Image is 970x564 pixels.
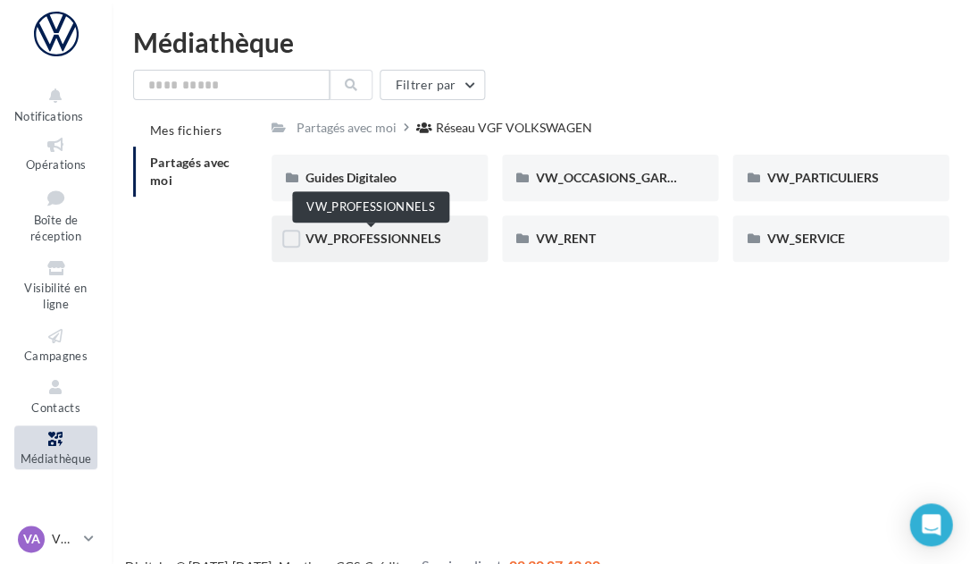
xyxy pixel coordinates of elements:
[52,530,77,548] p: VW [GEOGRAPHIC_DATA]
[150,155,230,188] span: Partagés avec moi
[21,451,92,466] span: Médiathèque
[31,400,80,414] span: Contacts
[536,231,596,246] span: VW_RENT
[14,255,97,316] a: Visibilité en ligne
[297,119,397,137] div: Partagés avec moi
[766,231,844,246] span: VW_SERVICE
[14,374,97,417] a: Contacts
[909,503,952,546] div: Open Intercom Messenger
[24,281,87,312] span: Visibilité en ligne
[305,170,397,185] span: Guides Digitaleo
[14,323,97,366] a: Campagnes
[23,530,40,548] span: VA
[14,182,97,248] a: Boîte de réception
[766,170,878,185] span: VW_PARTICULIERS
[30,213,81,244] span: Boîte de réception
[436,119,592,137] div: Réseau VGF VOLKSWAGEN
[536,170,711,185] span: VW_OCCASIONS_GARANTIES
[150,122,222,138] span: Mes fichiers
[14,522,97,556] a: VA VW [GEOGRAPHIC_DATA]
[133,29,949,55] div: Médiathèque
[24,349,88,363] span: Campagnes
[14,131,97,175] a: Opérations
[14,425,97,469] a: Médiathèque
[14,109,83,123] span: Notifications
[380,70,485,100] button: Filtrer par
[26,157,86,172] span: Opérations
[305,231,441,246] span: VW_PROFESSIONNELS
[292,191,449,223] div: VW_PROFESSIONNELS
